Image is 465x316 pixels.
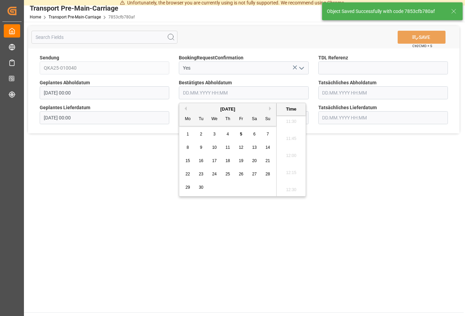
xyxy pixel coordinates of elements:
button: SAVE [398,31,446,44]
div: Tu [197,115,205,124]
span: BookingRequestConfirmation [179,54,243,61]
span: 1 [187,132,189,137]
span: 20 [252,158,256,163]
span: 4 [227,132,229,137]
div: [DATE] [179,106,276,113]
span: 17 [212,158,216,163]
button: open menu [296,63,306,73]
span: 2 [200,132,202,137]
button: Next Month [269,106,273,111]
button: Previous Month [183,106,187,111]
div: Choose Wednesday, September 10th, 2025 [210,143,219,152]
span: 13 [252,145,256,150]
div: Transport Pre-Main-Carriage [30,3,135,13]
span: 9 [200,145,202,150]
span: 29 [185,185,190,190]
div: Choose Sunday, September 21st, 2025 [264,157,272,165]
div: Mo [184,115,192,124]
input: DD.MM.YYYY HH:MM [179,86,308,99]
span: 3 [213,132,216,137]
span: 6 [253,132,256,137]
div: Time [278,106,304,113]
span: 8 [187,145,189,150]
div: month 2025-09 [181,128,275,194]
span: 23 [199,172,203,176]
span: 28 [265,172,270,176]
span: 11 [225,145,230,150]
div: Choose Thursday, September 4th, 2025 [224,130,232,139]
span: 22 [185,172,190,176]
div: We [210,115,219,124]
div: Choose Tuesday, September 2nd, 2025 [197,130,205,139]
a: Home [30,15,41,19]
span: Ctrl/CMD + S [412,43,432,48]
span: 24 [212,172,216,176]
div: Choose Friday, September 5th, 2025 [237,130,245,139]
div: Choose Saturday, September 27th, 2025 [250,170,259,178]
span: 19 [239,158,243,163]
span: 30 [199,185,203,190]
span: 7 [267,132,269,137]
div: Object Saved Successfully with code 7853cfb780af [327,8,444,15]
div: Choose Monday, September 29th, 2025 [184,183,192,192]
input: DD.MM.YYYY HH:MM [318,86,448,99]
span: Geplantes Abholdatum [40,79,90,86]
div: Su [264,115,272,124]
a: Transport Pre-Main-Carriage [49,15,101,19]
div: Choose Monday, September 1st, 2025 [184,130,192,139]
span: 5 [240,132,242,137]
span: Geplantes Lieferdatum [40,104,90,111]
span: 26 [239,172,243,176]
span: 10 [212,145,216,150]
span: Bestätigtes Abholdatum [179,79,232,86]
div: Fr [237,115,245,124]
div: Choose Tuesday, September 16th, 2025 [197,157,205,165]
div: Th [224,115,232,124]
span: 25 [225,172,230,176]
div: Choose Saturday, September 20th, 2025 [250,157,259,165]
div: Choose Thursday, September 25th, 2025 [224,170,232,178]
input: DD.MM.YYYY HH:MM [40,111,169,124]
div: Choose Saturday, September 6th, 2025 [250,130,259,139]
div: Choose Tuesday, September 23rd, 2025 [197,170,205,178]
div: Choose Thursday, September 18th, 2025 [224,157,232,165]
input: Search Fields [31,31,177,44]
div: Choose Saturday, September 13th, 2025 [250,143,259,152]
span: 14 [265,145,270,150]
span: 18 [225,158,230,163]
div: Choose Monday, September 8th, 2025 [184,143,192,152]
span: 12 [239,145,243,150]
span: 27 [252,172,256,176]
div: Choose Tuesday, September 30th, 2025 [197,183,205,192]
div: Choose Friday, September 26th, 2025 [237,170,245,178]
div: Sa [250,115,259,124]
div: Choose Wednesday, September 24th, 2025 [210,170,219,178]
span: Sendung [40,54,59,61]
span: Tatsächliches Lieferdatum [318,104,377,111]
div: Choose Friday, September 12th, 2025 [237,143,245,152]
div: Choose Sunday, September 7th, 2025 [264,130,272,139]
div: Choose Monday, September 15th, 2025 [184,157,192,165]
span: 15 [185,158,190,163]
input: DD.MM.YYYY HH:MM [318,111,448,124]
div: Choose Tuesday, September 9th, 2025 [197,143,205,152]
div: Choose Wednesday, September 17th, 2025 [210,157,219,165]
span: 16 [199,158,203,163]
div: Choose Sunday, September 28th, 2025 [264,170,272,178]
div: Choose Friday, September 19th, 2025 [237,157,245,165]
span: Tatsächliches Abholdatum [318,79,376,86]
div: Choose Wednesday, September 3rd, 2025 [210,130,219,139]
span: TDL Referenz [318,54,348,61]
div: Choose Sunday, September 14th, 2025 [264,143,272,152]
input: DD.MM.YYYY HH:MM [40,86,169,99]
span: 21 [265,158,270,163]
div: Choose Monday, September 22nd, 2025 [184,170,192,178]
div: Choose Thursday, September 11th, 2025 [224,143,232,152]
